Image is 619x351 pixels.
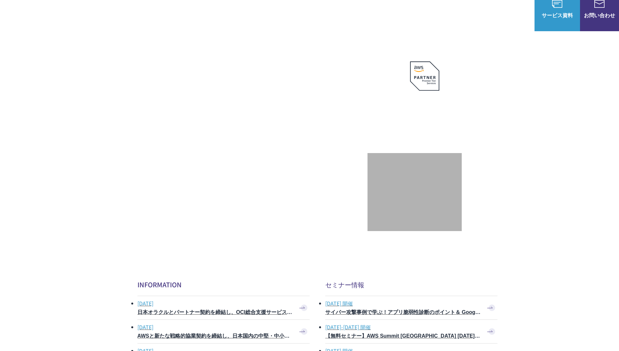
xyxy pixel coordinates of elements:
span: [DATE]-[DATE] 開催 [325,321,481,332]
a: ログイン [507,9,528,17]
a: [DATE]-[DATE] 開催 【無料セミナー】AWS Summit [GEOGRAPHIC_DATA] [DATE] ピックアップセッション [325,320,497,343]
span: [DATE] 開催 [325,298,481,309]
img: 契約件数 [380,163,449,222]
a: AWS総合支援サービス C-Chorus NHN テコラスAWS総合支援サービス [10,5,122,21]
p: 業種別ソリューション [362,9,420,17]
p: ナレッジ [467,9,494,17]
em: AWS [417,98,432,108]
a: [DATE] 日本オラクルとパートナー契約を締結し、OCI総合支援サービスの提供を開始 [137,296,310,319]
span: [DATE] [137,321,293,332]
h3: AWSと新たな戦略的協業契約を締結し、日本国内の中堅・中小企業でのAWS活用を加速 [137,332,293,340]
span: [DATE] [137,298,293,309]
h2: セミナー情報 [325,280,497,289]
p: サービス [321,9,349,17]
img: AWSプレミアティアサービスパートナー [395,61,454,91]
h1: AWS ジャーニーの 成功を実現 [137,101,368,164]
h2: INFORMATION [137,280,310,289]
a: AWSとの戦略的協業契約 締結 [137,183,254,230]
a: [DATE] 開催 サイバー攻撃事例で学ぶ！アプリ脆弱性診断のポイント＆ Google Cloud セキュリティ対策 [325,296,497,319]
a: 導入事例 [433,9,454,17]
p: 強み [291,9,308,17]
span: お問い合わせ [580,11,619,19]
img: AWS請求代行サービス 統合管理プラン [258,183,375,229]
img: AWSとの戦略的協業契約 締結 [137,183,254,229]
p: 最上位プレミアティア サービスパートナー [378,98,472,123]
h3: 【無料セミナー】AWS Summit [GEOGRAPHIC_DATA] [DATE] ピックアップセッション [325,332,481,340]
a: AWS請求代行サービス 統合管理プラン [258,183,375,230]
span: サービス資料 [535,11,580,19]
span: NHN テコラス AWS総合支援サービス [75,6,122,20]
a: [DATE] AWSと新たな戦略的協業契約を締結し、日本国内の中堅・中小企業でのAWS活用を加速 [137,320,310,343]
h3: サイバー攻撃事例で学ぶ！アプリ脆弱性診断のポイント＆ Google Cloud セキュリティ対策 [325,309,481,316]
p: AWSの導入からコスト削減、 構成・運用の最適化からデータ活用まで 規模や業種業態を問わない マネージドサービスで [137,52,368,95]
h3: 日本オラクルとパートナー契約を締結し、OCI総合支援サービスの提供を開始 [137,309,293,316]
